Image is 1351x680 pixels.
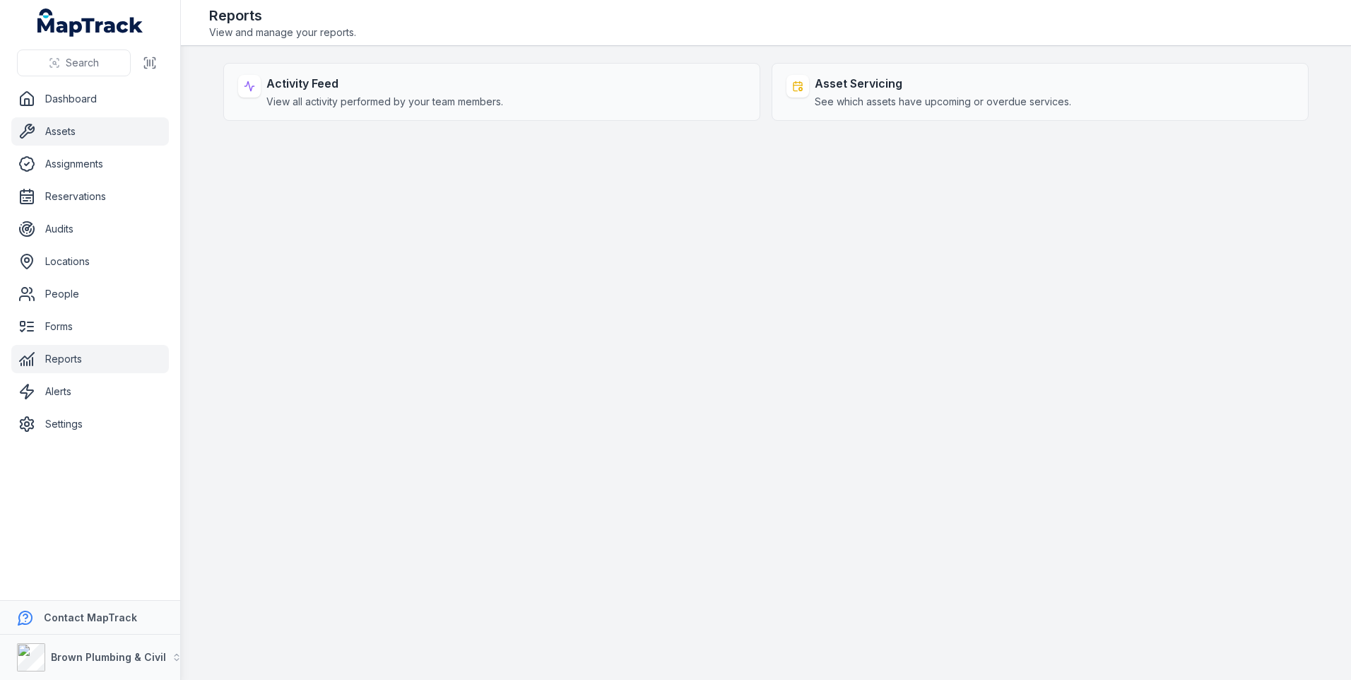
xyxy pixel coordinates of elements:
a: Alerts [11,377,169,406]
strong: Brown Plumbing & Civil [51,651,166,663]
span: View and manage your reports. [209,25,356,40]
a: Forms [11,312,169,341]
a: Assets [11,117,169,146]
span: View all activity performed by your team members. [266,95,503,109]
a: Audits [11,215,169,243]
h2: Reports [209,6,356,25]
a: Reports [11,345,169,373]
a: Dashboard [11,85,169,113]
a: Reservations [11,182,169,211]
span: See which assets have upcoming or overdue services. [815,95,1071,109]
a: Locations [11,247,169,276]
a: Activity FeedView all activity performed by your team members. [223,63,760,121]
span: Search [66,56,99,70]
button: Search [17,49,131,76]
strong: Activity Feed [266,75,503,92]
a: Settings [11,410,169,438]
strong: Contact MapTrack [44,611,137,623]
a: Asset ServicingSee which assets have upcoming or overdue services. [772,63,1309,121]
a: MapTrack [37,8,143,37]
strong: Asset Servicing [815,75,1071,92]
a: Assignments [11,150,169,178]
a: People [11,280,169,308]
